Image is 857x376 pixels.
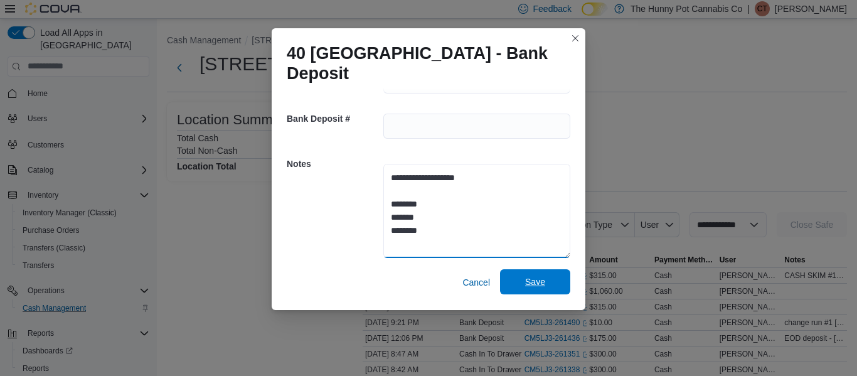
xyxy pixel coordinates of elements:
[568,31,583,46] button: Closes this modal window
[287,151,381,176] h5: Notes
[462,276,490,289] span: Cancel
[287,43,560,83] h1: 40 [GEOGRAPHIC_DATA] - Bank Deposit
[500,269,570,294] button: Save
[525,276,545,288] span: Save
[287,106,381,131] h5: Bank Deposit #
[457,270,495,295] button: Cancel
